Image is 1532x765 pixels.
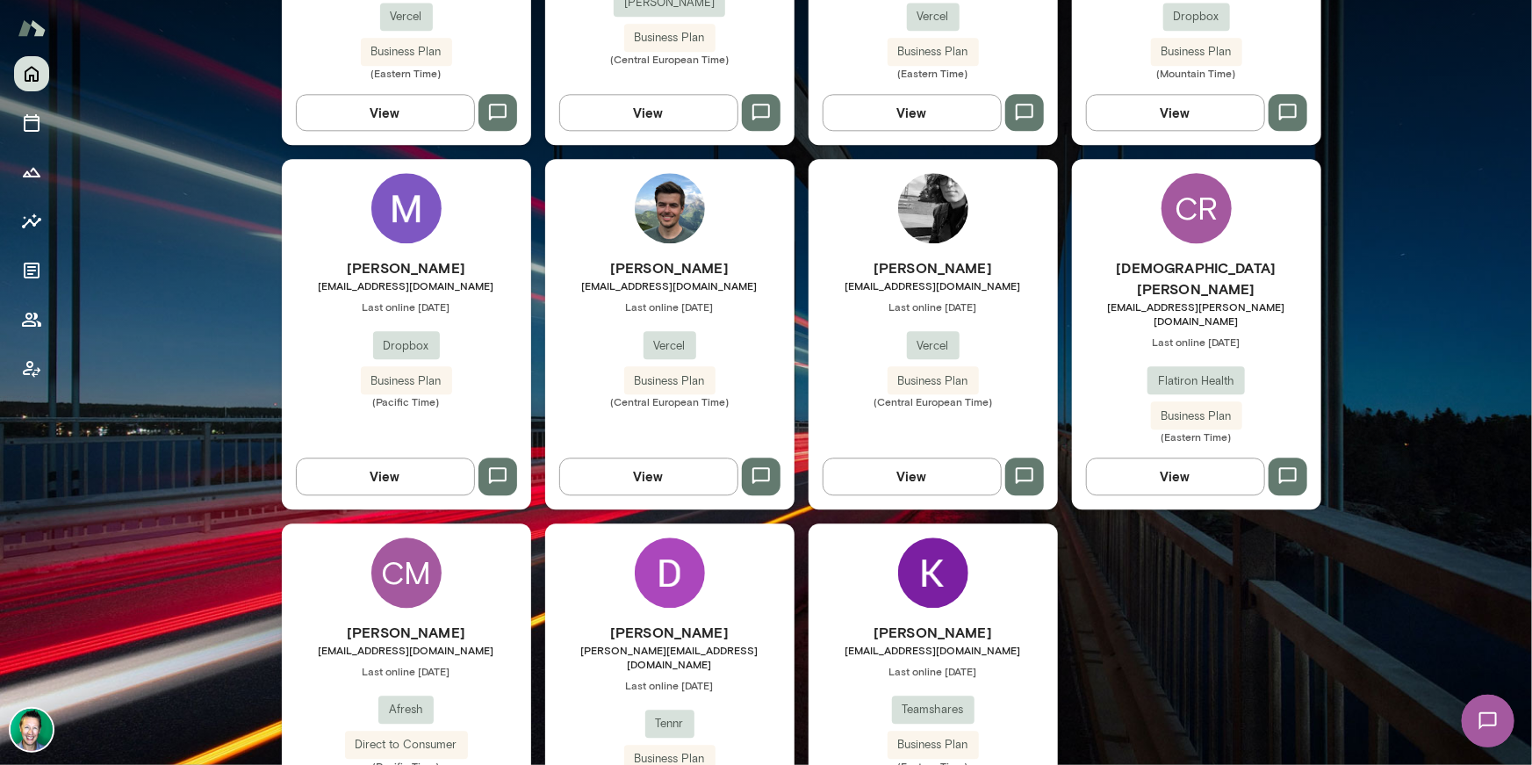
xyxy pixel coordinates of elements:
button: Growth Plan [14,155,49,190]
button: View [823,458,1002,494]
button: Client app [14,351,49,386]
button: Sessions [14,105,49,141]
span: Last online [DATE] [809,664,1058,678]
span: (Central European Time) [545,52,795,66]
span: Vercel [644,337,696,355]
span: Dropbox [373,337,440,355]
h6: [PERSON_NAME] [545,257,795,278]
span: Vercel [907,8,960,25]
span: Business Plan [624,29,716,47]
span: Business Plan [1151,408,1242,425]
h6: [DEMOGRAPHIC_DATA][PERSON_NAME] [1072,257,1321,300]
span: Business Plan [361,43,452,61]
button: Home [14,56,49,91]
span: Vercel [380,8,433,25]
span: Last online [DATE] [545,678,795,692]
span: Vercel [907,337,960,355]
img: Bel Curcio [898,173,968,243]
div: CM [371,538,442,608]
span: (Eastern Time) [809,66,1058,80]
img: Mark Shuster [371,173,442,243]
button: View [1086,94,1265,131]
h6: [PERSON_NAME] [809,622,1058,643]
img: Kristina Nazmutdinova [898,538,968,608]
img: Brian Lawrence [11,709,53,751]
span: Business Plan [1151,43,1242,61]
button: Insights [14,204,49,239]
button: View [559,458,738,494]
span: [PERSON_NAME][EMAIL_ADDRESS][DOMAIN_NAME] [545,643,795,671]
img: Chris Widmaier [635,173,705,243]
span: (Eastern Time) [282,66,531,80]
span: (Mountain Time) [1072,66,1321,80]
span: [EMAIL_ADDRESS][DOMAIN_NAME] [282,643,531,657]
h6: [PERSON_NAME] [545,622,795,643]
span: (Eastern Time) [1072,429,1321,444]
span: Business Plan [361,372,452,390]
span: (Central European Time) [545,394,795,408]
span: (Pacific Time) [282,394,531,408]
span: Afresh [378,701,434,718]
button: View [296,94,475,131]
button: Members [14,302,49,337]
span: Business Plan [888,43,979,61]
span: [EMAIL_ADDRESS][DOMAIN_NAME] [282,278,531,292]
span: Dropbox [1163,8,1230,25]
span: Business Plan [888,736,979,754]
button: View [823,94,1002,131]
img: Daniel Guillen [635,538,705,608]
span: [EMAIL_ADDRESS][DOMAIN_NAME] [809,643,1058,657]
button: Documents [14,253,49,288]
span: Last online [DATE] [282,664,531,678]
h6: [PERSON_NAME] [282,622,531,643]
span: [EMAIL_ADDRESS][DOMAIN_NAME] [545,278,795,292]
span: Last online [DATE] [545,300,795,314]
span: Flatiron Health [1147,372,1245,390]
h6: [PERSON_NAME] [809,257,1058,278]
button: View [1086,458,1265,494]
button: View [296,458,475,494]
span: Teamshares [892,701,975,718]
span: [EMAIL_ADDRESS][PERSON_NAME][DOMAIN_NAME] [1072,300,1321,328]
span: Tennr [645,715,694,733]
span: Last online [DATE] [809,300,1058,314]
span: (Central European Time) [809,394,1058,408]
span: Business Plan [888,372,979,390]
h6: [PERSON_NAME] [282,257,531,278]
span: Business Plan [624,372,716,390]
span: Last online [DATE] [1072,335,1321,349]
img: Mento [18,11,46,45]
span: Last online [DATE] [282,300,531,314]
div: CR [1162,173,1232,243]
span: Direct to Consumer [345,736,468,754]
span: [EMAIL_ADDRESS][DOMAIN_NAME] [809,278,1058,292]
button: View [559,94,738,131]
